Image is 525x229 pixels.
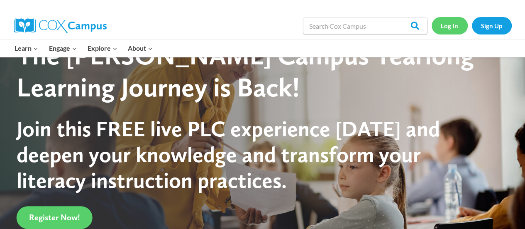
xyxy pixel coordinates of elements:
[10,39,158,57] nav: Primary Navigation
[14,18,107,33] img: Cox Campus
[17,39,493,103] div: The [PERSON_NAME] Campus Yearlong Learning Journey is Back!
[82,39,123,57] button: Child menu of Explore
[432,17,512,34] nav: Secondary Navigation
[432,17,468,34] a: Log In
[17,116,440,194] span: Join this FREE live PLC experience [DATE] and deepen your knowledge and transform your literacy i...
[29,212,80,222] span: Register Now!
[17,206,93,229] a: Register Now!
[303,17,427,34] input: Search Cox Campus
[10,39,44,57] button: Child menu of Learn
[44,39,82,57] button: Child menu of Engage
[472,17,512,34] a: Sign Up
[122,39,158,57] button: Child menu of About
